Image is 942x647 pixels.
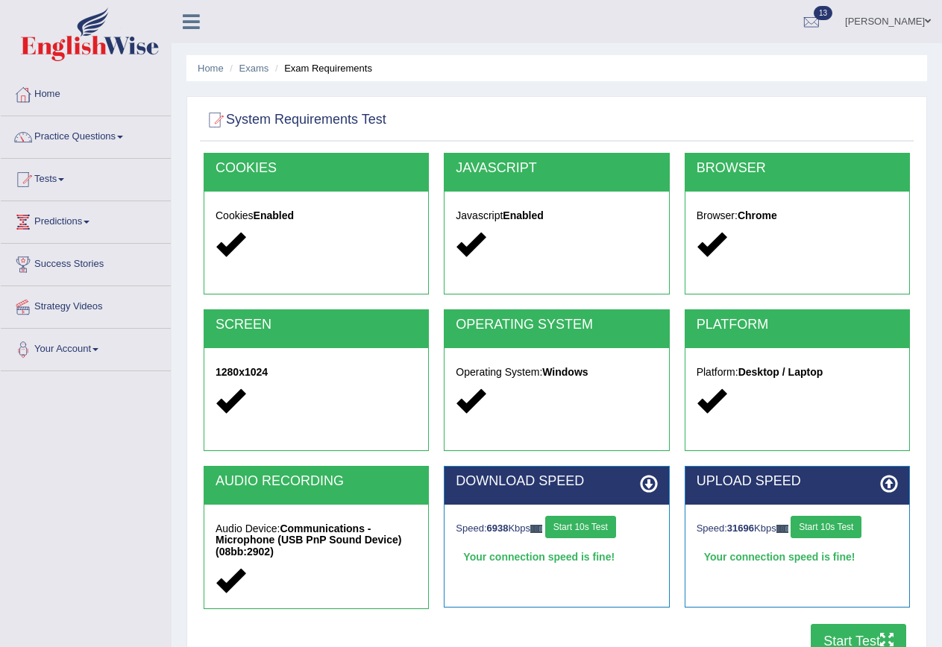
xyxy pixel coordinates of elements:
[503,209,543,221] strong: Enabled
[814,6,832,20] span: 13
[697,474,898,489] h2: UPLOAD SPEED
[1,201,171,239] a: Predictions
[487,523,509,534] strong: 6938
[697,161,898,176] h2: BROWSER
[456,161,657,176] h2: JAVASCRIPT
[216,523,401,558] strong: Communications - Microphone (USB PnP Sound Device) (08bb:2902)
[456,367,657,378] h5: Operating System:
[1,286,171,323] a: Strategy Videos
[204,109,386,131] h2: System Requirements Test
[216,474,417,489] h2: AUDIO RECORDING
[727,523,754,534] strong: 31696
[530,525,542,533] img: ajax-loader-fb-connection.gif
[738,209,777,221] strong: Chrome
[1,159,171,196] a: Tests
[456,318,657,332] h2: OPERATING SYSTEM
[697,318,898,332] h2: PLATFORM
[697,210,898,221] h5: Browser:
[254,209,294,221] strong: Enabled
[738,366,823,378] strong: Desktop / Laptop
[456,474,657,489] h2: DOWNLOAD SPEED
[456,546,657,568] div: Your connection speed is fine!
[198,63,224,74] a: Home
[697,546,898,568] div: Your connection speed is fine!
[239,63,269,74] a: Exams
[456,210,657,221] h5: Javascript
[1,74,171,111] a: Home
[1,116,171,154] a: Practice Questions
[545,516,616,538] button: Start 10s Test
[1,329,171,366] a: Your Account
[216,523,417,558] h5: Audio Device:
[697,516,898,542] div: Speed: Kbps
[456,516,657,542] div: Speed: Kbps
[542,366,588,378] strong: Windows
[216,366,268,378] strong: 1280x1024
[271,61,372,75] li: Exam Requirements
[791,516,861,538] button: Start 10s Test
[216,210,417,221] h5: Cookies
[776,525,788,533] img: ajax-loader-fb-connection.gif
[1,244,171,281] a: Success Stories
[216,161,417,176] h2: COOKIES
[216,318,417,332] h2: SCREEN
[697,367,898,378] h5: Platform:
